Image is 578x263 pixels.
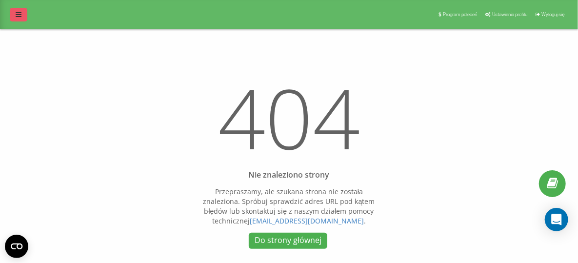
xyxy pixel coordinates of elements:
span: Wyloguj się [542,12,565,17]
p: Przepraszamy, ale szukana strona nie została znaleziona. Spróbuj sprawdzić adres URL pod kątem bł... [199,187,380,226]
a: Do strony głównej [249,233,328,249]
button: Open CMP widget [5,235,28,258]
span: Program poleceń [443,12,478,17]
a: [EMAIL_ADDRESS][DOMAIN_NAME] [250,216,364,225]
h1: 404 [199,64,380,180]
span: Ustawienia profilu [493,12,528,17]
div: Open Intercom Messenger [545,208,568,231]
div: Nie znaleziono strony [199,170,380,180]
